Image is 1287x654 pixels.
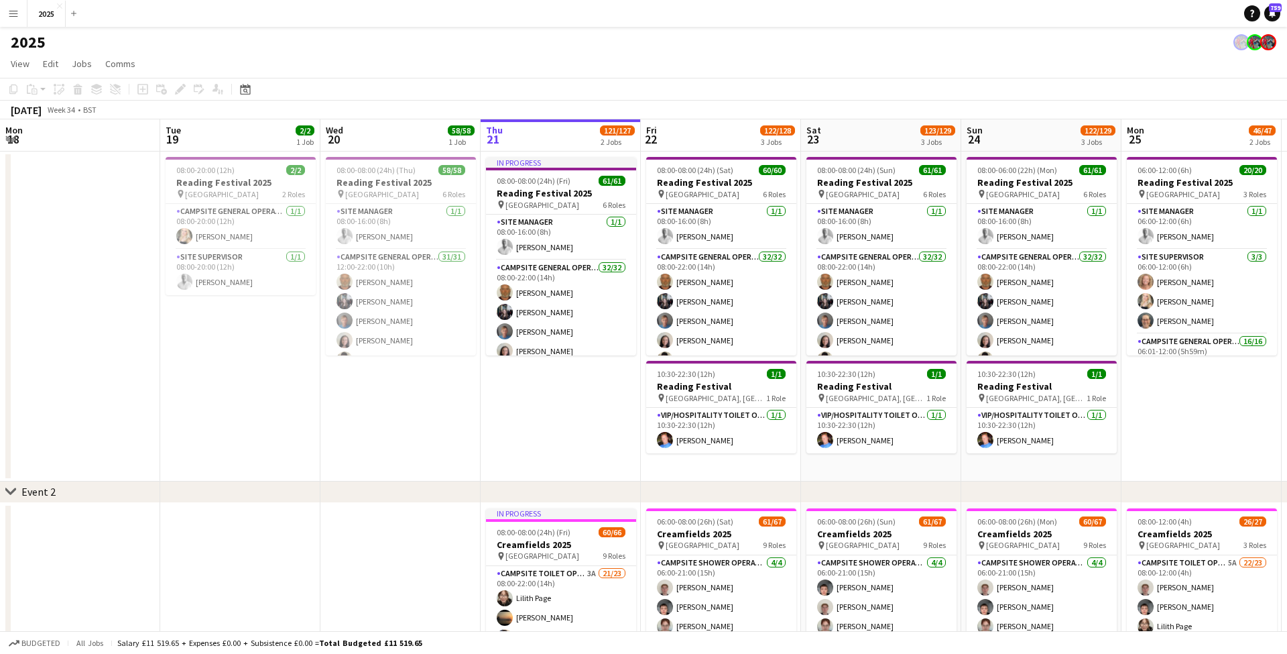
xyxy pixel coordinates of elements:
span: [GEOGRAPHIC_DATA] [185,189,259,199]
span: [GEOGRAPHIC_DATA] [345,189,419,199]
span: [GEOGRAPHIC_DATA], [GEOGRAPHIC_DATA] [986,393,1087,403]
span: 6 Roles [763,189,786,199]
span: 58/58 [438,165,465,175]
h3: Reading Festival 2025 [967,176,1117,188]
app-card-role: VIP/Hospitality Toilet Operative1/110:30-22:30 (12h)[PERSON_NAME] [967,408,1117,453]
a: Jobs [66,55,97,72]
span: Wed [326,124,343,136]
h3: Reading Festival [806,380,957,392]
app-card-role: Site Manager1/108:00-16:00 (8h)[PERSON_NAME] [967,204,1117,250]
div: 2 Jobs [601,137,634,147]
span: 18 [3,131,23,147]
span: 61/61 [1079,165,1106,175]
span: 08:00-08:00 (24h) (Sun) [817,165,896,175]
span: 1/1 [767,369,786,379]
span: 1 Role [766,393,786,403]
a: View [5,55,35,72]
span: 9 Roles [603,551,625,561]
span: [GEOGRAPHIC_DATA], [GEOGRAPHIC_DATA] [666,393,766,403]
div: Salary £11 519.65 + Expenses £0.00 + Subsistence £0.00 = [117,638,422,648]
span: 08:00-08:00 (24h) (Thu) [336,165,416,175]
span: 61/67 [759,516,786,527]
span: 08:00-12:00 (4h) [1138,516,1192,527]
div: BST [83,105,97,115]
span: 1 Role [1087,393,1106,403]
div: 2 Jobs [1249,137,1275,147]
span: 9 Roles [1083,540,1106,550]
span: 25 [1125,131,1144,147]
span: 08:00-08:00 (24h) (Fri) [497,176,570,186]
span: Mon [1127,124,1144,136]
span: [GEOGRAPHIC_DATA] [826,540,900,550]
div: Event 2 [21,485,56,498]
span: Mon [5,124,23,136]
a: 759 [1264,5,1280,21]
span: Comms [105,58,135,70]
span: 6 Roles [1083,189,1106,199]
app-job-card: 10:30-22:30 (12h)1/1Reading Festival [GEOGRAPHIC_DATA], [GEOGRAPHIC_DATA]1 RoleVIP/Hospitality To... [646,361,796,453]
span: 06:00-08:00 (26h) (Sun) [817,516,896,527]
app-card-role: Site Supervisor3/306:00-12:00 (6h)[PERSON_NAME][PERSON_NAME][PERSON_NAME] [1127,250,1277,334]
app-job-card: 08:00-08:00 (24h) (Sun)61/61Reading Festival 2025 [GEOGRAPHIC_DATA]6 RolesSite Manager1/108:00-16... [806,157,957,356]
button: Budgeted [7,636,62,651]
span: 20 [324,131,343,147]
app-user-avatar: Lucia Aguirre de Potter [1233,34,1249,50]
span: 60/60 [759,165,786,175]
span: [GEOGRAPHIC_DATA] [986,540,1060,550]
span: 121/127 [600,125,635,135]
div: 3 Jobs [921,137,955,147]
button: 2025 [27,1,66,27]
span: [GEOGRAPHIC_DATA] [666,540,739,550]
h3: Reading Festival 2025 [486,187,636,199]
span: Budgeted [21,639,60,648]
span: Jobs [72,58,92,70]
app-card-role: VIP/Hospitality Toilet Operative1/110:30-22:30 (12h)[PERSON_NAME] [806,408,957,453]
app-job-card: 06:00-12:00 (6h)20/20Reading Festival 2025 [GEOGRAPHIC_DATA]3 RolesSite Manager1/106:00-12:00 (6h... [1127,157,1277,356]
span: 21 [484,131,503,147]
span: [GEOGRAPHIC_DATA] [505,551,579,561]
app-card-role: Campsite General Operative1/108:00-20:00 (12h)[PERSON_NAME] [166,204,316,250]
span: 19 [164,131,181,147]
app-job-card: 08:00-06:00 (22h) (Mon)61/61Reading Festival 2025 [GEOGRAPHIC_DATA]6 RolesSite Manager1/108:00-16... [967,157,1117,356]
h3: Creamfields 2025 [806,528,957,540]
span: 9 Roles [923,540,946,550]
app-card-role: Site Manager1/106:00-12:00 (6h)[PERSON_NAME] [1127,204,1277,250]
span: 22 [644,131,657,147]
app-user-avatar: Lucia Aguirre de Potter [1247,34,1263,50]
a: Edit [38,55,64,72]
app-job-card: 10:30-22:30 (12h)1/1Reading Festival [GEOGRAPHIC_DATA], [GEOGRAPHIC_DATA]1 RoleVIP/Hospitality To... [967,361,1117,453]
span: 122/129 [1081,125,1115,135]
h3: Reading Festival 2025 [646,176,796,188]
span: 1/1 [1087,369,1106,379]
a: Comms [100,55,141,72]
h1: 2025 [11,32,46,52]
span: 10:30-22:30 (12h) [817,369,875,379]
app-job-card: In progress08:00-08:00 (24h) (Fri)61/61Reading Festival 2025 [GEOGRAPHIC_DATA]6 RolesSite Manager... [486,157,636,356]
div: 1 Job [296,137,314,147]
h3: Reading Festival [646,380,796,392]
span: All jobs [74,638,106,648]
span: [GEOGRAPHIC_DATA] [826,189,900,199]
span: 6 Roles [442,189,465,199]
app-card-role: Site Manager1/108:00-16:00 (8h)[PERSON_NAME] [326,204,476,250]
span: Edit [43,58,58,70]
span: 10:30-22:30 (12h) [977,369,1036,379]
div: 08:00-08:00 (24h) (Thu)58/58Reading Festival 2025 [GEOGRAPHIC_DATA]6 RolesSite Manager1/108:00-16... [326,157,476,356]
span: 2 Roles [282,189,305,199]
span: [GEOGRAPHIC_DATA] [1146,540,1220,550]
span: 24 [965,131,983,147]
span: 1/1 [927,369,946,379]
span: Tue [166,124,181,136]
span: 60/67 [1079,516,1106,527]
span: 23 [804,131,821,147]
div: 3 Jobs [1081,137,1115,147]
span: 2/2 [286,165,305,175]
span: Thu [486,124,503,136]
span: Week 34 [44,105,78,115]
span: 10:30-22:30 (12h) [657,369,715,379]
span: 3 Roles [1243,540,1266,550]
